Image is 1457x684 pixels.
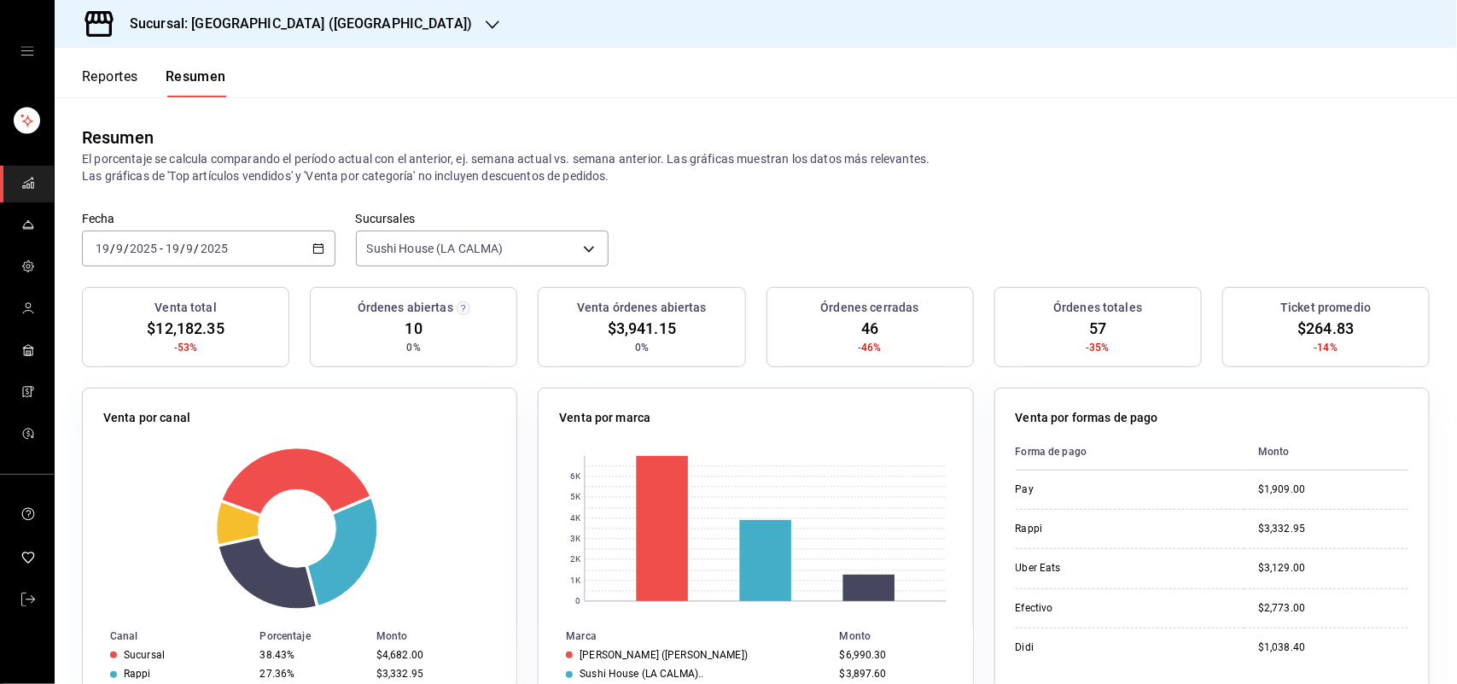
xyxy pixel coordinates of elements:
span: 46 [861,317,878,340]
th: Monto [1244,434,1408,471]
div: Pay [1016,482,1186,497]
div: 38.43% [260,649,363,661]
span: 0% [635,340,649,355]
span: $12,182.35 [147,317,224,340]
div: [PERSON_NAME] ([PERSON_NAME]) [580,649,748,661]
p: Venta por marca [559,409,650,427]
span: -46% [858,340,882,355]
label: Fecha [82,213,335,225]
div: $1,038.40 [1258,640,1408,655]
span: / [124,242,129,255]
span: - [160,242,163,255]
button: Reportes [82,68,138,97]
label: Sucursales [356,213,609,225]
text: 4K [570,514,581,523]
div: $3,129.00 [1258,561,1408,576]
span: $264.83 [1297,317,1354,340]
span: / [180,242,185,255]
div: $1,909.00 [1258,482,1408,497]
text: 0 [575,597,580,606]
div: $3,332.95 [376,668,489,680]
input: ---- [200,242,229,255]
p: Venta por canal [103,409,190,427]
h3: Órdenes totales [1053,299,1142,317]
span: $3,941.15 [608,317,676,340]
div: $4,682.00 [376,649,489,661]
h3: Ticket promedio [1280,299,1371,317]
button: Resumen [166,68,226,97]
input: ---- [129,242,158,255]
h3: Sucursal: [GEOGRAPHIC_DATA] ([GEOGRAPHIC_DATA]) [116,14,472,34]
text: 5K [570,493,581,502]
div: Uber Eats [1016,561,1186,576]
th: Forma de pago [1016,434,1245,471]
span: / [195,242,200,255]
div: Efectivo [1016,601,1186,616]
button: open drawer [20,44,34,58]
input: -- [165,242,180,255]
div: Resumen [82,125,154,150]
h3: Órdenes abiertas [358,299,453,317]
h3: Órdenes cerradas [821,299,919,317]
div: Didi [1016,640,1186,655]
span: 10 [405,317,423,340]
input: -- [115,242,124,255]
p: Venta por formas de pago [1016,409,1158,427]
input: -- [95,242,110,255]
th: Canal [83,627,254,646]
div: Rappi [124,668,151,680]
div: $3,897.60 [840,668,946,680]
h3: Venta órdenes abiertas [577,299,707,317]
div: $2,773.00 [1258,601,1408,616]
span: -53% [174,340,198,355]
span: 0% [407,340,421,355]
div: $6,990.30 [840,649,946,661]
text: 6K [570,472,581,482]
th: Monto [833,627,973,646]
span: 57 [1089,317,1106,340]
h3: Venta total [154,299,216,317]
th: Porcentaje [254,627,370,646]
span: Sushi House (LA CALMA) [367,240,504,257]
div: Sucursal [124,649,165,661]
div: 27.36% [260,668,363,680]
div: $3,332.95 [1258,522,1408,536]
p: El porcentaje se calcula comparando el período actual con el anterior, ej. semana actual vs. sema... [82,150,1430,184]
text: 3K [570,535,581,544]
th: Marca [539,627,832,646]
span: -14% [1314,340,1338,355]
div: navigation tabs [82,68,226,97]
text: 2K [570,555,581,564]
span: -35% [1086,340,1110,355]
th: Monto [370,627,516,646]
span: / [110,242,115,255]
input: -- [186,242,195,255]
div: Sushi House (LA CALMA).. [580,668,703,680]
text: 1K [570,576,581,586]
div: Rappi [1016,522,1186,536]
